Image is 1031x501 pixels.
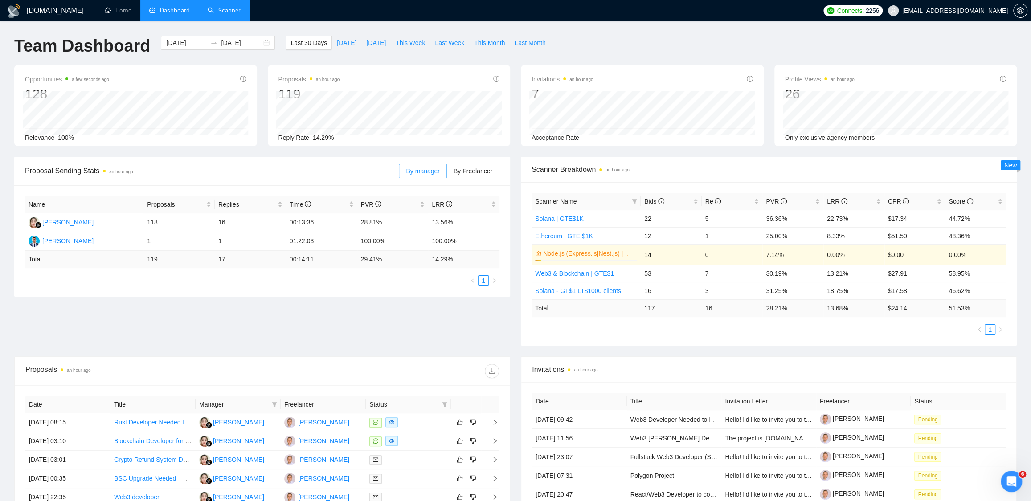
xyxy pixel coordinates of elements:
[884,210,945,227] td: $17.34
[25,451,110,469] td: [DATE] 03:01
[389,438,394,444] span: eye
[721,393,816,410] th: Invitation Letter
[532,393,627,410] th: Date
[479,276,488,285] a: 1
[42,236,94,246] div: [PERSON_NAME]
[199,417,210,428] img: VW
[606,167,629,172] time: an hour ago
[914,452,941,462] span: Pending
[702,299,763,317] td: 16
[213,417,264,427] div: [PERSON_NAME]
[485,419,498,425] span: right
[574,367,597,372] time: an hour ago
[206,440,212,447] img: gigradar-bm.png
[785,86,855,102] div: 26
[442,402,447,407] span: filter
[884,299,945,317] td: $ 24.14
[914,433,941,443] span: Pending
[369,399,438,409] span: Status
[762,299,823,317] td: 28.21 %
[213,473,264,483] div: [PERSON_NAME]
[820,470,831,481] img: c19O_M3waDQ5x_4i0khf7xq_LhlY3NySNefe3tjQuUWysBxvxeOhKW84bhf0RYZQUF
[632,199,637,204] span: filter
[29,237,94,244] a: DL[PERSON_NAME]
[373,476,378,481] span: mail
[215,251,286,268] td: 17
[641,210,702,227] td: 22
[1014,7,1027,14] span: setting
[298,473,349,483] div: [PERSON_NAME]
[286,213,357,232] td: 00:13:36
[478,275,489,286] li: 1
[454,167,492,175] span: By Freelancer
[468,436,479,446] button: dislike
[702,244,763,265] td: 0
[457,437,463,444] span: like
[489,275,499,286] button: right
[583,134,587,141] span: --
[1019,471,1026,478] span: 6
[286,232,357,251] td: 01:22:03
[446,201,452,207] span: info-circle
[644,198,664,205] span: Bids
[284,418,349,425] a: VK[PERSON_NAME]
[454,473,465,484] button: like
[467,275,478,286] li: Previous Page
[316,77,340,82] time: an hour ago
[658,198,664,204] span: info-circle
[888,198,909,205] span: CPR
[72,77,109,82] time: a few seconds ago
[995,324,1006,335] button: right
[357,213,429,232] td: 28.81%
[213,455,264,464] div: [PERSON_NAME]
[284,456,349,463] a: VK[PERSON_NAME]
[823,210,884,227] td: 22.73%
[215,232,286,251] td: 1
[974,324,985,335] li: Previous Page
[532,74,593,85] span: Invitations
[702,265,763,282] td: 7
[35,222,41,228] img: gigradar-bm.png
[702,210,763,227] td: 5
[532,429,627,448] td: [DATE] 11:56
[820,471,884,478] a: [PERSON_NAME]
[468,417,479,428] button: dislike
[42,217,94,227] div: [PERSON_NAME]
[361,36,391,50] button: [DATE]
[820,434,884,441] a: [PERSON_NAME]
[25,74,109,85] span: Opportunities
[218,200,276,209] span: Replies
[485,438,498,444] span: right
[914,453,945,460] a: Pending
[373,494,378,500] span: mail
[215,213,286,232] td: 16
[945,282,1006,299] td: 46.62%
[110,432,196,451] td: Blockchain Developer for Sandwich Bot on BSC Chain
[474,38,505,48] span: This Month
[25,432,110,451] td: [DATE] 03:10
[313,134,334,141] span: 14.29%
[373,457,378,462] span: mail
[147,200,205,209] span: Proposals
[286,36,332,50] button: Last 30 Days
[373,420,378,425] span: message
[278,74,340,85] span: Proposals
[278,134,309,141] span: Reply Rate
[25,196,143,213] th: Name
[281,396,366,413] th: Freelancer
[470,419,476,426] span: dislike
[160,7,190,14] span: Dashboard
[532,410,627,429] td: [DATE] 09:42
[199,474,264,481] a: VW[PERSON_NAME]
[762,227,823,244] td: 25.00%
[823,265,884,282] td: 13.21%
[286,251,357,268] td: 00:14:11
[305,201,311,207] span: info-circle
[532,448,627,466] td: [DATE] 23:07
[903,198,909,204] span: info-circle
[25,86,109,102] div: 128
[240,76,246,82] span: info-circle
[569,77,593,82] time: an hour ago
[967,198,973,204] span: info-circle
[110,413,196,432] td: Rust Developer Needed to Debug Solana gRPC Stream (Meteora DLMM + DAMM Pool Parsing)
